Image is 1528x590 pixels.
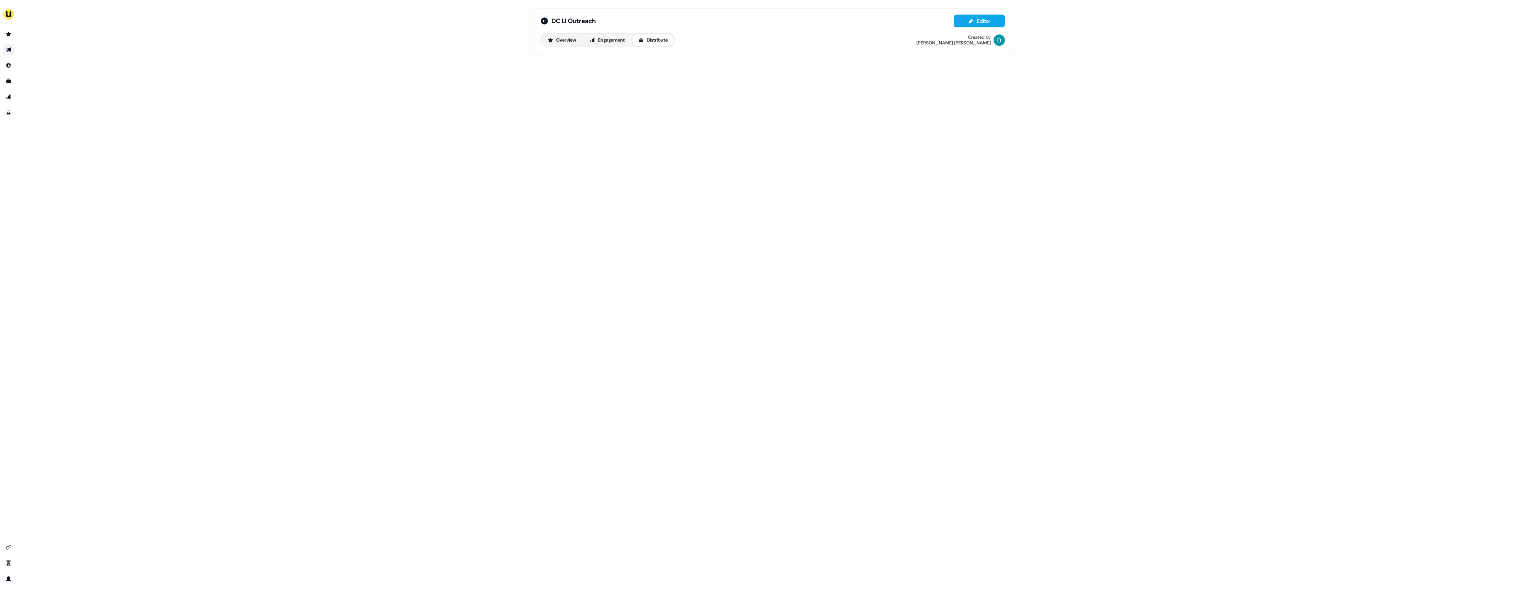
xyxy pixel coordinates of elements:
button: Distribute [632,34,674,46]
span: DC LI Outreach [552,17,596,25]
div: Created by [968,34,991,40]
a: Go to Inbound [3,60,14,71]
a: Go to integrations [3,542,14,553]
a: Go to experiments [3,107,14,118]
a: Go to prospects [3,28,14,40]
a: Go to team [3,557,14,569]
button: Engagement [583,34,631,46]
a: Go to profile [3,573,14,584]
a: Go to attribution [3,91,14,102]
a: Editor [954,18,1005,26]
div: [PERSON_NAME] [PERSON_NAME] [916,40,991,46]
img: David [994,34,1005,46]
button: Overview [542,34,582,46]
a: Go to templates [3,75,14,87]
a: Go to outbound experience [3,44,14,55]
button: Editor [954,15,1005,27]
